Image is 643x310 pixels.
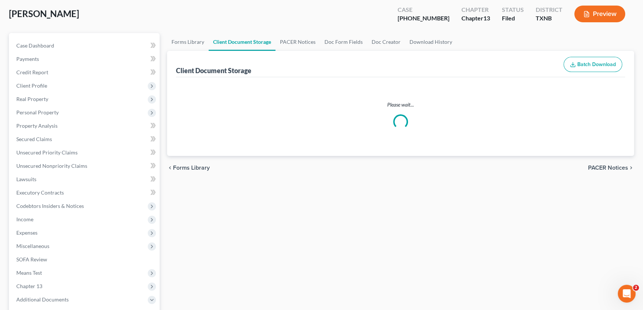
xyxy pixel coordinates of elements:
[16,96,48,102] span: Real Property
[167,33,209,51] a: Forms Library
[461,6,490,14] div: Chapter
[10,186,160,199] a: Executory Contracts
[10,146,160,159] a: Unsecured Priority Claims
[502,6,524,14] div: Status
[16,283,42,289] span: Chapter 13
[461,14,490,23] div: Chapter
[275,33,320,51] a: PACER Notices
[9,8,79,19] span: [PERSON_NAME]
[167,165,210,171] button: chevron_left Forms Library
[10,173,160,186] a: Lawsuits
[176,66,251,75] div: Client Document Storage
[628,165,634,171] i: chevron_right
[10,253,160,266] a: SOFA Review
[16,163,87,169] span: Unsecured Nonpriority Claims
[173,165,210,171] span: Forms Library
[398,6,450,14] div: Case
[16,296,69,303] span: Additional Documents
[633,285,639,291] span: 2
[405,33,457,51] a: Download History
[16,56,39,62] span: Payments
[10,52,160,66] a: Payments
[588,165,634,171] button: PACER Notices chevron_right
[10,133,160,146] a: Secured Claims
[16,203,84,209] span: Codebtors Insiders & Notices
[16,123,58,129] span: Property Analysis
[536,14,562,23] div: TXNB
[320,33,367,51] a: Doc Form Fields
[10,66,160,79] a: Credit Report
[502,14,524,23] div: Filed
[10,119,160,133] a: Property Analysis
[398,14,450,23] div: [PHONE_NUMBER]
[16,256,47,262] span: SOFA Review
[10,159,160,173] a: Unsecured Nonpriority Claims
[16,176,36,182] span: Lawsuits
[16,136,52,142] span: Secured Claims
[16,149,78,156] span: Unsecured Priority Claims
[367,33,405,51] a: Doc Creator
[618,285,636,303] iframe: Intercom live chat
[16,243,49,249] span: Miscellaneous
[16,109,59,115] span: Personal Property
[16,69,48,75] span: Credit Report
[536,6,562,14] div: District
[483,14,490,22] span: 13
[16,216,33,222] span: Income
[577,61,616,68] span: Batch Download
[167,165,173,171] i: chevron_left
[16,82,47,89] span: Client Profile
[177,101,624,108] p: Please wait...
[574,6,625,22] button: Preview
[209,33,275,51] a: Client Document Storage
[564,57,622,72] button: Batch Download
[16,270,42,276] span: Means Test
[588,165,628,171] span: PACER Notices
[16,42,54,49] span: Case Dashboard
[10,39,160,52] a: Case Dashboard
[16,189,64,196] span: Executory Contracts
[16,229,37,236] span: Expenses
